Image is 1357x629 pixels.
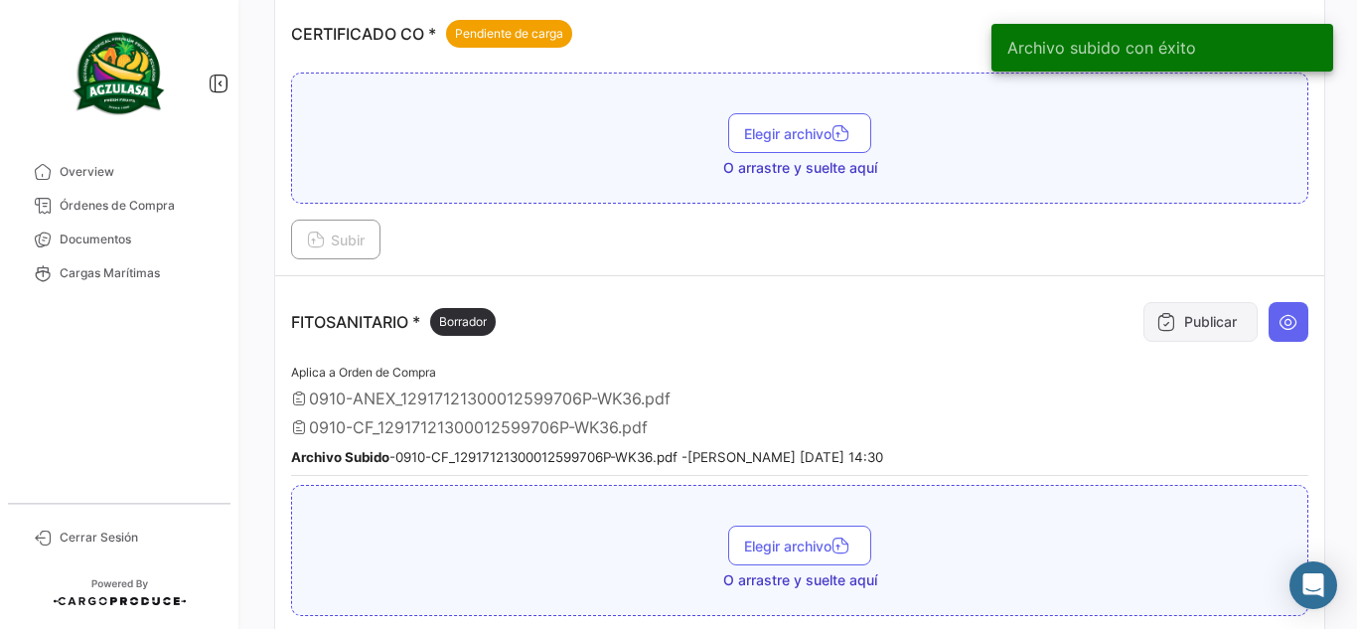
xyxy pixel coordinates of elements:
[1289,561,1337,609] div: Abrir Intercom Messenger
[723,570,877,590] span: O arrastre y suelte aquí
[70,24,169,123] img: agzulasa-logo.png
[1007,38,1196,58] span: Archivo subido con éxito
[291,308,496,336] p: FITOSANITARIO *
[307,232,365,248] span: Subir
[60,163,215,181] span: Overview
[60,231,215,248] span: Documentos
[723,158,877,178] span: O arrastre y suelte aquí
[291,365,436,380] span: Aplica a Orden de Compra
[16,189,223,223] a: Órdenes de Compra
[60,529,215,547] span: Cerrar Sesión
[16,256,223,290] a: Cargas Marítimas
[291,220,380,259] button: Subir
[455,25,563,43] span: Pendiente de carga
[728,113,871,153] button: Elegir archivo
[16,155,223,189] a: Overview
[60,264,215,282] span: Cargas Marítimas
[291,449,883,465] small: - 0910-CF_12917121300012599706P-WK36.pdf - [PERSON_NAME] [DATE] 14:30
[728,526,871,565] button: Elegir archivo
[1143,302,1258,342] button: Publicar
[309,389,671,408] span: 0910-ANEX_12917121300012599706P-WK36.pdf
[16,223,223,256] a: Documentos
[291,449,389,465] b: Archivo Subido
[439,313,487,331] span: Borrador
[744,538,855,554] span: Elegir archivo
[309,417,648,437] span: 0910-CF_12917121300012599706P-WK36.pdf
[60,197,215,215] span: Órdenes de Compra
[291,20,572,48] p: CERTIFICADO CO *
[744,125,855,142] span: Elegir archivo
